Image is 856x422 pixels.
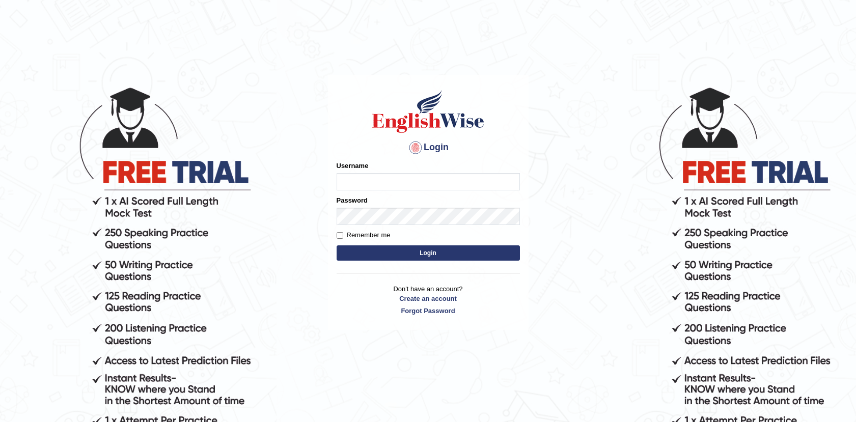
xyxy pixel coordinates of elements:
[337,294,520,303] a: Create an account
[337,161,369,171] label: Username
[337,139,520,156] h4: Login
[337,284,520,316] p: Don't have an account?
[337,306,520,316] a: Forgot Password
[337,230,391,240] label: Remember me
[337,195,368,205] label: Password
[370,89,486,134] img: Logo of English Wise sign in for intelligent practice with AI
[337,245,520,261] button: Login
[337,232,343,239] input: Remember me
